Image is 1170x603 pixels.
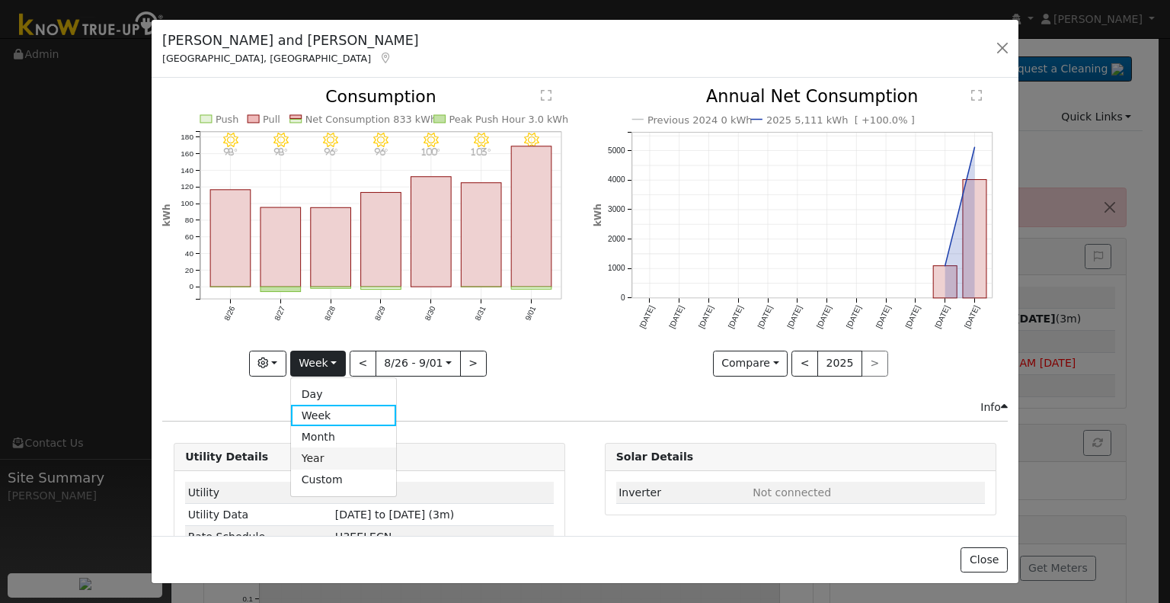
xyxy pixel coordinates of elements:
[261,208,301,287] rect: onclick=""
[418,148,445,156] p: 100°
[874,304,893,330] text: [DATE]
[933,304,951,330] text: [DATE]
[318,148,344,156] p: 96°
[616,451,693,463] strong: Solar Details
[424,133,439,148] i: 8/30 - Clear
[185,526,332,548] td: Rate Schedule
[263,114,280,125] text: Pull
[162,53,371,64] span: [GEOGRAPHIC_DATA], [GEOGRAPHIC_DATA]
[608,176,625,184] text: 4000
[350,351,376,377] button: <
[541,89,551,101] text: 
[273,133,289,148] i: 8/27 - Clear
[181,149,193,158] text: 160
[291,383,397,405] a: Day
[608,146,625,155] text: 5000
[667,304,686,330] text: [DATE]
[161,204,172,227] text: kWh
[933,266,957,298] rect: onclick=""
[368,148,395,156] p: 96°
[217,148,244,156] p: 98°
[222,305,236,322] text: 8/26
[961,547,1007,573] button: Close
[361,193,401,287] rect: onclick=""
[185,249,194,258] text: 40
[324,133,339,148] i: 8/28 - Clear
[785,304,804,330] text: [DATE]
[335,531,392,543] span: M
[713,351,788,377] button: Compare
[411,177,452,287] rect: onclick=""
[291,447,397,469] a: Year
[608,235,625,243] text: 2000
[185,451,268,463] strong: Utility Details
[181,183,193,191] text: 120
[291,470,397,491] a: Custom
[608,206,625,214] text: 3000
[290,351,346,377] button: Week
[697,304,715,330] text: [DATE]
[474,133,489,148] i: 8/31 - Clear
[223,133,238,148] i: 8/26 - Clear
[376,351,461,377] button: 8/26 - 9/01
[753,486,831,499] span: ID: null, authorized: None
[727,304,745,330] text: [DATE]
[971,90,982,102] text: 
[311,287,351,289] rect: onclick=""
[963,180,986,298] rect: onclick=""
[971,145,977,151] circle: onclick=""
[424,305,437,322] text: 8/30
[791,351,818,377] button: <
[706,87,919,107] text: Annual Net Consumption
[963,304,981,330] text: [DATE]
[980,399,1008,415] div: Info
[361,287,401,290] rect: onclick=""
[817,351,862,377] button: 2025
[181,200,193,208] text: 100
[647,114,753,126] text: Previous 2024 0 kWh
[185,482,332,504] td: Utility
[267,148,294,156] p: 98°
[210,190,251,287] rect: onclick=""
[323,305,337,322] text: 8/28
[273,305,286,322] text: 8/27
[373,305,387,322] text: 8/29
[335,508,454,521] span: [DATE] to [DATE] (3m)
[181,133,193,141] text: 180
[185,233,194,241] text: 60
[291,405,397,426] a: Week
[462,183,502,287] rect: onclick=""
[524,133,539,148] i: 9/01 - Clear
[261,287,301,292] rect: onclick=""
[291,426,397,447] a: Month
[325,87,436,106] text: Consumption
[185,266,194,274] text: 20
[474,305,487,322] text: 8/31
[460,351,487,377] button: >
[766,114,915,126] text: 2025 5,111 kWh [ +100.0% ]
[815,304,833,330] text: [DATE]
[593,204,603,227] text: kWh
[942,263,948,269] circle: onclick=""
[379,52,392,64] a: Map
[903,304,922,330] text: [DATE]
[189,283,193,291] text: 0
[512,146,552,287] rect: onclick=""
[216,114,238,125] text: Push
[181,166,193,175] text: 140
[638,304,656,330] text: [DATE]
[468,148,495,156] p: 103°
[185,217,194,225] text: 80
[845,304,863,330] text: [DATE]
[608,265,625,273] text: 1000
[620,294,625,303] text: 0
[616,482,750,504] td: Inverter
[311,208,351,287] rect: onclick=""
[524,305,538,322] text: 9/01
[756,304,774,330] text: [DATE]
[512,287,552,290] rect: onclick=""
[335,486,365,499] span: ID: 17244676, authorized: 09/02/25
[162,30,419,50] h5: [PERSON_NAME] and [PERSON_NAME]
[373,133,388,148] i: 8/29 - Clear
[305,114,436,125] text: Net Consumption 833 kWh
